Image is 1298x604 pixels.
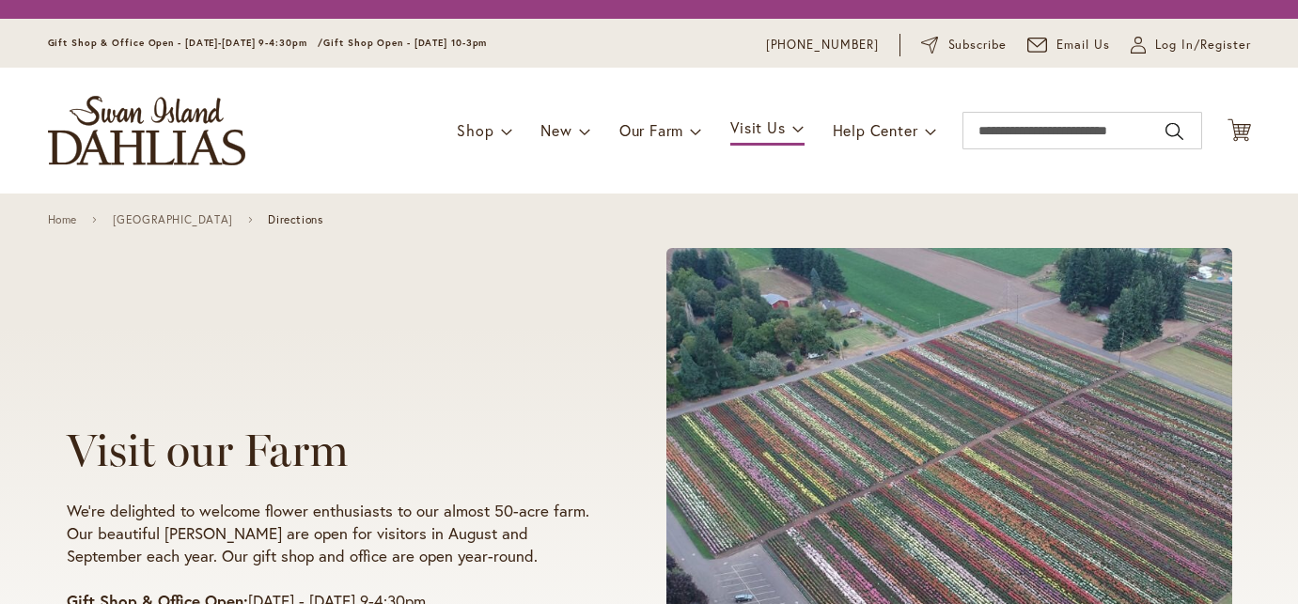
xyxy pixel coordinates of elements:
span: Email Us [1056,36,1110,54]
a: Log In/Register [1131,36,1251,54]
span: Visit Us [730,117,785,137]
a: [GEOGRAPHIC_DATA] [113,213,233,226]
span: Our Farm [619,120,683,140]
button: Search [1165,116,1182,147]
span: New [540,120,571,140]
span: Gift Shop & Office Open - [DATE]-[DATE] 9-4:30pm / [48,37,324,49]
h1: Visit our Farm [67,425,595,476]
p: We're delighted to welcome flower enthusiasts to our almost 50-acre farm. Our beautiful [PERSON_N... [67,500,595,567]
a: Subscribe [921,36,1007,54]
a: [PHONE_NUMBER] [766,36,880,54]
a: store logo [48,96,245,165]
span: Directions [268,213,322,226]
span: Help Center [833,120,918,140]
span: Gift Shop Open - [DATE] 10-3pm [323,37,487,49]
span: Shop [457,120,493,140]
a: Home [48,213,77,226]
span: Subscribe [948,36,1008,54]
span: Log In/Register [1155,36,1251,54]
a: Email Us [1027,36,1110,54]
